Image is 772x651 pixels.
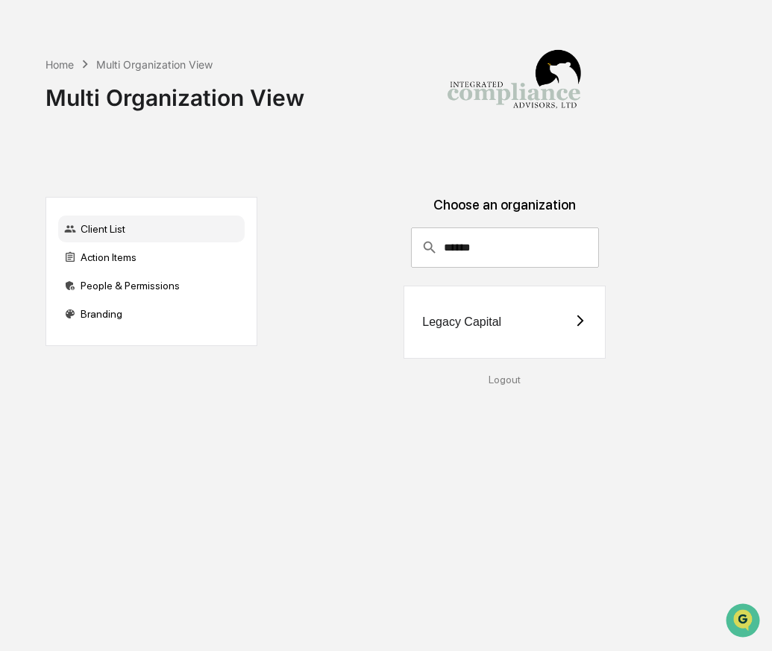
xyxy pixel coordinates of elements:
[148,253,181,264] span: Pylon
[15,114,42,141] img: 1746055101610-c473b297-6a78-478c-a979-82029cc54cd1
[58,301,245,327] div: Branding
[15,218,27,230] div: 🔎
[15,189,27,201] div: 🖐️
[51,114,245,129] div: Start new chat
[102,182,191,209] a: 🗄️Attestations
[105,252,181,264] a: Powered byPylon
[108,189,120,201] div: 🗄️
[411,227,600,268] div: consultant-dashboard__filter-organizations-search-bar
[9,182,102,209] a: 🖐️Preclearance
[58,216,245,242] div: Client List
[269,197,741,227] div: Choose an organization
[9,210,100,237] a: 🔎Data Lookup
[51,129,189,141] div: We're available if you need us!
[30,188,96,203] span: Preclearance
[30,216,94,231] span: Data Lookup
[58,272,245,299] div: People & Permissions
[439,12,589,161] img: Integrated Compliance Advisors
[96,58,213,71] div: Multi Organization View
[254,119,272,136] button: Start new chat
[15,31,272,55] p: How can we help?
[123,188,185,203] span: Attestations
[269,374,741,386] div: Logout
[45,58,74,71] div: Home
[724,602,765,642] iframe: Open customer support
[45,72,304,111] div: Multi Organization View
[422,315,501,329] div: Legacy Capital
[58,244,245,271] div: Action Items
